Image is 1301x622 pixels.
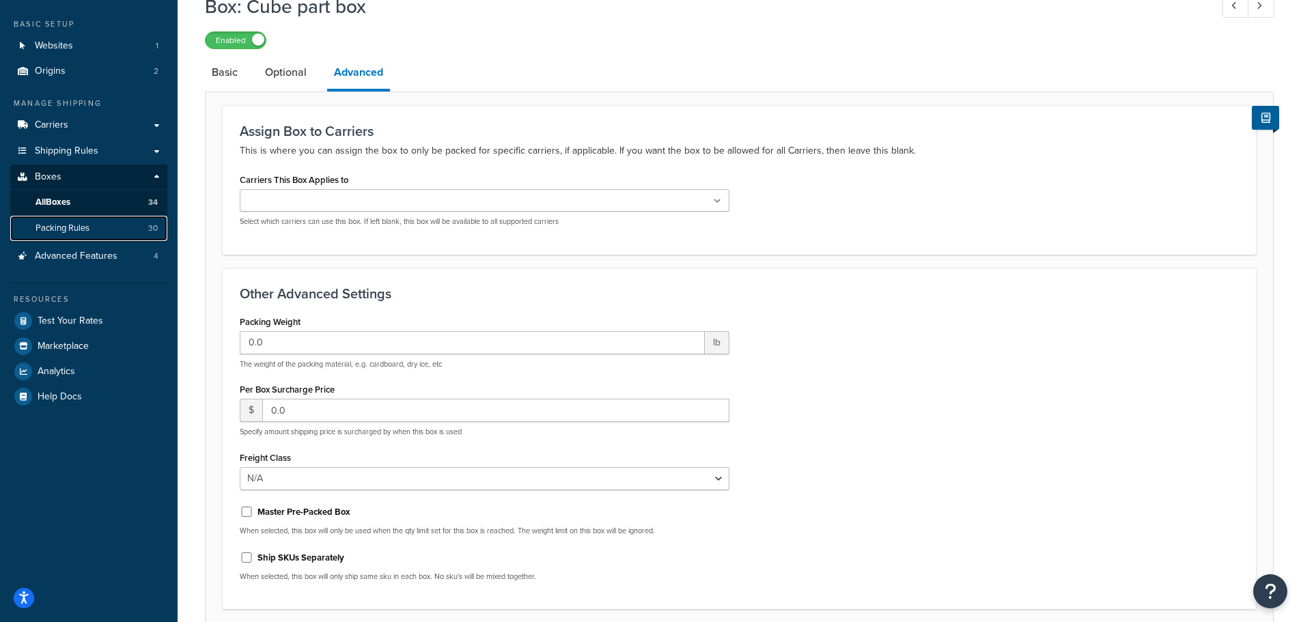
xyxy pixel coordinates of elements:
[10,139,167,164] a: Shipping Rules
[38,341,89,352] span: Marketplace
[1252,106,1279,130] button: Show Help Docs
[10,33,167,59] li: Websites
[240,399,262,422] span: $
[206,32,266,48] label: Enabled
[10,33,167,59] a: Websites1
[10,294,167,305] div: Resources
[35,66,66,77] span: Origins
[10,113,167,138] a: Carriers
[10,244,167,269] li: Advanced Features
[240,526,729,536] p: When selected, this box will only be used when the qty limit set for this box is reached. The wei...
[240,143,1239,159] p: This is where you can assign the box to only be packed for specific carriers, if applicable. If y...
[10,334,167,358] a: Marketplace
[10,216,167,241] li: Packing Rules
[10,359,167,384] a: Analytics
[38,315,103,327] span: Test Your Rates
[10,59,167,84] a: Origins2
[240,216,729,227] p: Select which carriers can use this box. If left blank, this box will be available to all supporte...
[240,359,729,369] p: The weight of the packing material, e.g. cardboard, dry ice, etc
[38,391,82,403] span: Help Docs
[35,40,73,52] span: Websites
[240,175,348,185] label: Carriers This Box Applies to
[10,309,167,333] a: Test Your Rates
[10,165,167,190] a: Boxes
[240,317,300,327] label: Packing Weight
[258,56,313,89] a: Optional
[240,124,1239,139] h3: Assign Box to Carriers
[240,571,729,582] p: When selected, this box will only ship same sku in each box. No sku's will be mixed together.
[10,18,167,30] div: Basic Setup
[36,197,70,208] span: All Boxes
[240,453,291,463] label: Freight Class
[156,40,158,52] span: 1
[240,286,1239,301] h3: Other Advanced Settings
[10,216,167,241] a: Packing Rules30
[154,251,158,262] span: 4
[154,66,158,77] span: 2
[205,56,244,89] a: Basic
[327,56,390,91] a: Advanced
[257,552,344,564] label: Ship SKUs Separately
[257,506,350,518] label: Master Pre-Packed Box
[35,119,68,131] span: Carriers
[148,223,158,234] span: 30
[35,171,61,183] span: Boxes
[148,197,158,208] span: 34
[10,384,167,409] a: Help Docs
[1253,574,1287,608] button: Open Resource Center
[240,384,335,395] label: Per Box Surcharge Price
[240,427,729,437] p: Specify amount shipping price is surcharged by when this box is used
[36,223,89,234] span: Packing Rules
[10,98,167,109] div: Manage Shipping
[38,366,75,378] span: Analytics
[705,331,729,354] span: lb
[35,145,98,157] span: Shipping Rules
[10,244,167,269] a: Advanced Features4
[10,59,167,84] li: Origins
[10,165,167,242] li: Boxes
[10,190,167,215] a: AllBoxes34
[35,251,117,262] span: Advanced Features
